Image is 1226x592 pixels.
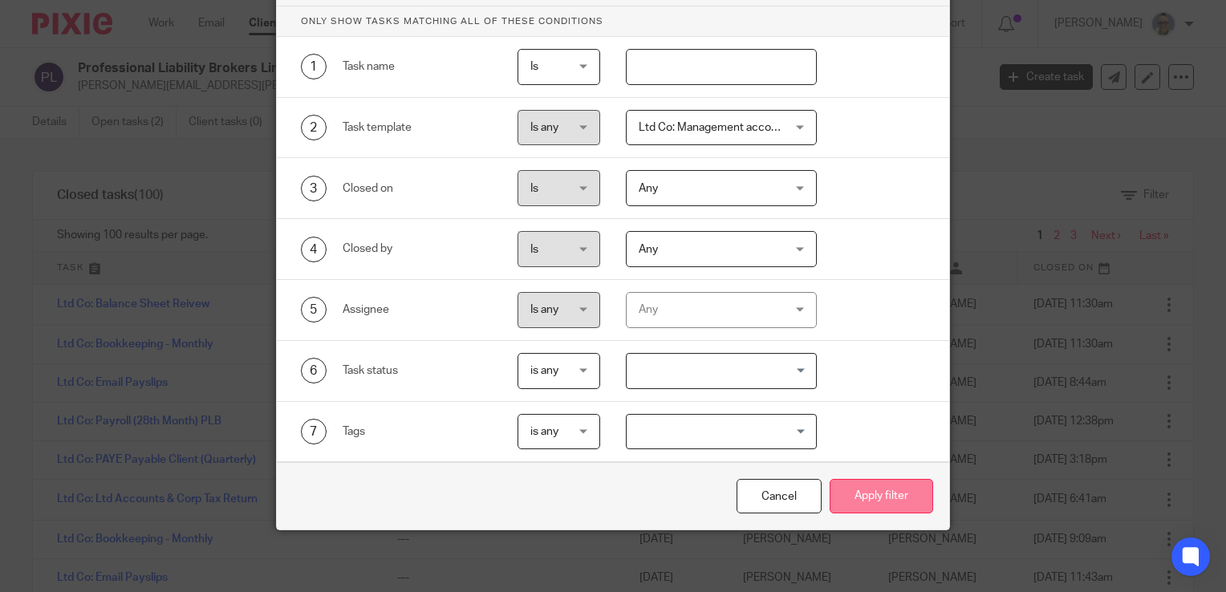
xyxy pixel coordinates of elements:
[530,244,538,255] span: Is
[277,6,949,37] p: Only show tasks matching all of these conditions
[343,424,493,440] div: Tags
[530,183,538,194] span: Is
[530,304,558,315] span: Is any
[830,479,933,513] button: Apply filter
[530,122,558,133] span: Is any
[530,61,538,72] span: Is
[639,183,658,194] span: Any
[628,418,808,446] input: Search for option
[301,419,327,444] div: 7
[343,120,493,136] div: Task template
[343,241,493,257] div: Closed by
[530,426,558,437] span: is any
[639,293,781,326] div: Any
[301,297,327,322] div: 5
[343,180,493,197] div: Closed on
[737,479,822,513] div: Close this dialog window
[628,357,808,385] input: Search for option
[301,176,327,201] div: 3
[343,302,493,318] div: Assignee
[626,353,818,389] div: Search for option
[301,54,327,79] div: 1
[530,365,558,376] span: is any
[343,59,493,75] div: Task name
[301,358,327,383] div: 6
[343,363,493,379] div: Task status
[626,414,818,450] div: Search for option
[639,122,794,133] span: Ltd Co: Management accounts
[301,237,327,262] div: 4
[301,115,327,140] div: 2
[639,244,658,255] span: Any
